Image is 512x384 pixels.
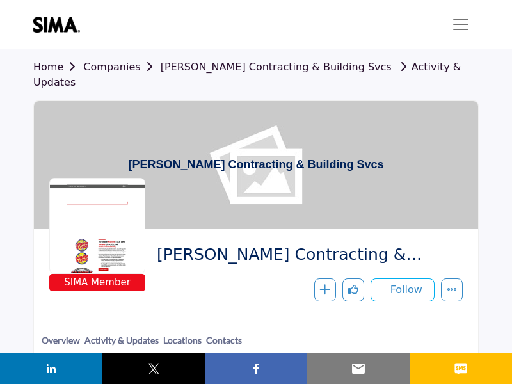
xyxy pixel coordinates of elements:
[351,361,366,376] img: email sharing button
[441,278,463,301] button: More details
[146,361,161,376] img: twitter sharing button
[342,278,364,301] button: Like
[248,361,264,376] img: facebook sharing button
[157,244,453,266] span: Forcier Contracting & Building Svcs
[33,61,83,73] a: Home
[33,17,86,33] img: site Logo
[41,333,81,357] a: Overview
[84,333,159,358] a: Activity & Updates
[161,61,392,73] a: [PERSON_NAME] Contracting & Building Svcs
[453,361,468,376] img: sms sharing button
[205,333,243,357] a: Contacts
[44,361,59,376] img: linkedin sharing button
[443,12,479,37] button: Toggle navigation
[83,61,160,73] a: Companies
[163,333,202,357] a: Locations
[371,278,435,301] button: Follow
[128,101,383,229] h1: [PERSON_NAME] Contracting & Building Svcs
[52,275,143,290] span: SIMA Member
